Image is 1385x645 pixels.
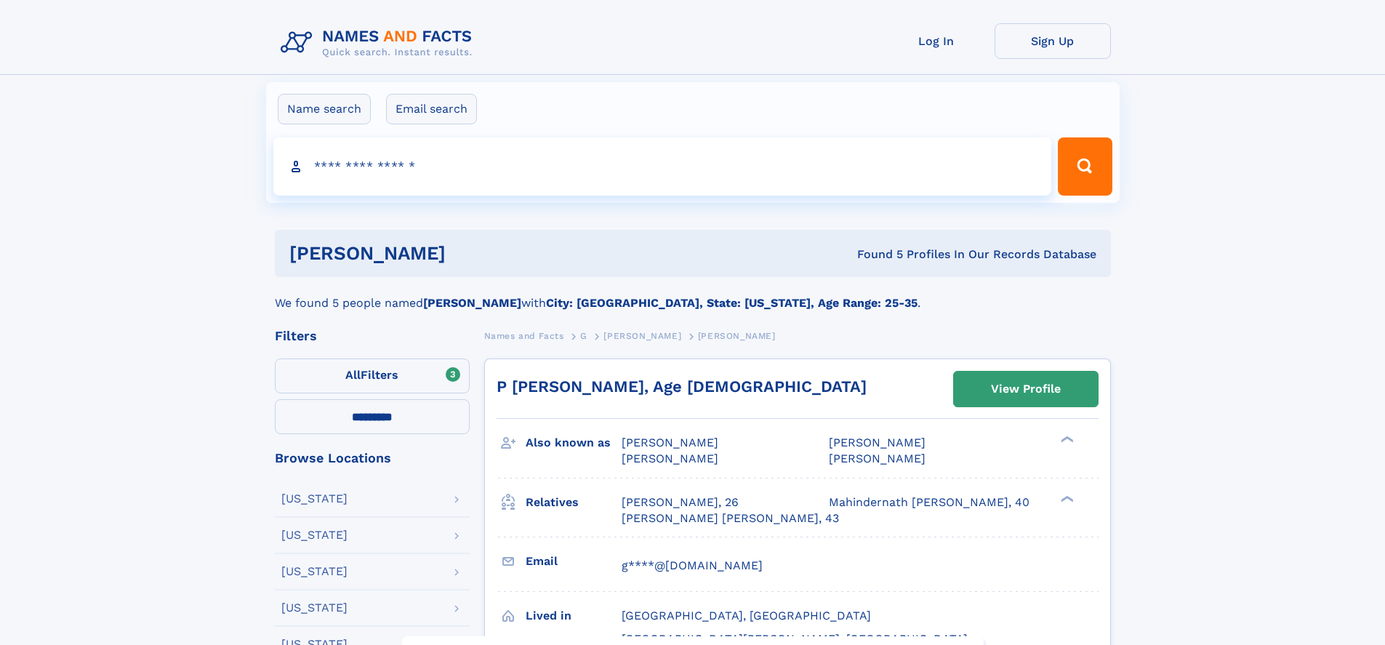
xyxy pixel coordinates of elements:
[423,296,521,310] b: [PERSON_NAME]
[275,358,470,393] label: Filters
[281,602,348,614] div: [US_STATE]
[954,372,1098,406] a: View Profile
[698,331,776,341] span: [PERSON_NAME]
[878,23,995,59] a: Log In
[829,436,926,449] span: [PERSON_NAME]
[275,277,1111,312] div: We found 5 people named with .
[622,609,871,622] span: [GEOGRAPHIC_DATA], [GEOGRAPHIC_DATA]
[603,331,681,341] span: [PERSON_NAME]
[1057,435,1075,444] div: ❯
[622,452,718,465] span: [PERSON_NAME]
[580,326,587,345] a: G
[497,377,867,396] a: P [PERSON_NAME], Age [DEMOGRAPHIC_DATA]
[526,604,622,628] h3: Lived in
[622,510,839,526] a: [PERSON_NAME] [PERSON_NAME], 43
[281,529,348,541] div: [US_STATE]
[281,566,348,577] div: [US_STATE]
[526,490,622,515] h3: Relatives
[829,494,1029,510] a: Mahindernath [PERSON_NAME], 40
[622,436,718,449] span: [PERSON_NAME]
[622,494,739,510] a: [PERSON_NAME], 26
[275,23,484,63] img: Logo Names and Facts
[273,137,1052,196] input: search input
[651,247,1096,263] div: Found 5 Profiles In Our Records Database
[1058,137,1112,196] button: Search Button
[829,452,926,465] span: [PERSON_NAME]
[278,94,371,124] label: Name search
[484,326,564,345] a: Names and Facts
[546,296,918,310] b: City: [GEOGRAPHIC_DATA], State: [US_STATE], Age Range: 25-35
[991,372,1061,406] div: View Profile
[580,331,587,341] span: G
[995,23,1111,59] a: Sign Up
[275,452,470,465] div: Browse Locations
[1057,494,1075,503] div: ❯
[386,94,477,124] label: Email search
[275,329,470,342] div: Filters
[289,244,651,263] h1: [PERSON_NAME]
[345,368,361,382] span: All
[603,326,681,345] a: [PERSON_NAME]
[281,493,348,505] div: [US_STATE]
[526,430,622,455] h3: Also known as
[526,549,622,574] h3: Email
